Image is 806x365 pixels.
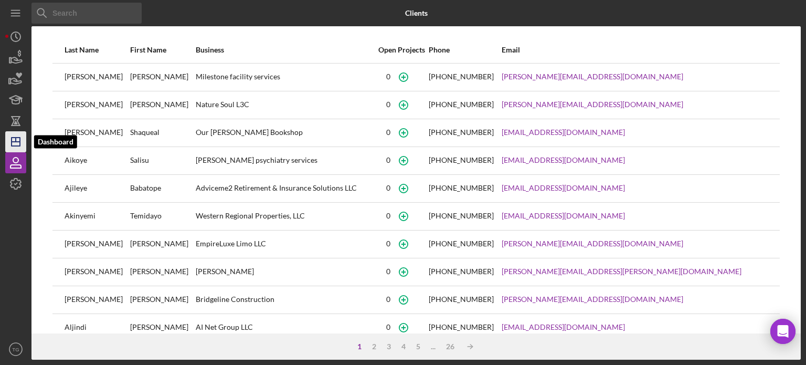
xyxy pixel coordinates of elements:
div: ... [426,342,441,351]
a: [PERSON_NAME][EMAIL_ADDRESS][PERSON_NAME][DOMAIN_NAME] [502,267,741,276]
div: Our [PERSON_NAME] Bookshop [196,120,374,146]
div: [PHONE_NUMBER] [429,295,494,304]
div: 0 [386,128,390,137]
a: [PERSON_NAME][EMAIL_ADDRESS][DOMAIN_NAME] [502,295,683,304]
div: [PHONE_NUMBER] [429,239,494,248]
div: [PERSON_NAME] [65,287,129,313]
div: [PERSON_NAME] [130,259,195,285]
div: Aljindi [65,315,129,341]
div: 5 [411,342,426,351]
div: [PHONE_NUMBER] [429,212,494,220]
div: Akinyemi [65,203,129,230]
div: Ajileye [65,175,129,202]
div: Business [196,46,374,54]
div: Open Intercom Messenger [770,319,796,344]
div: First Name [130,46,195,54]
div: 2 [367,342,381,351]
a: [EMAIL_ADDRESS][DOMAIN_NAME] [502,156,625,164]
div: [PHONE_NUMBER] [429,100,494,109]
a: [PERSON_NAME][EMAIL_ADDRESS][DOMAIN_NAME] [502,100,683,109]
div: [PHONE_NUMBER] [429,184,494,192]
div: Last Name [65,46,129,54]
text: TG [12,347,19,352]
div: Western Regional Properties, LLC [196,203,374,230]
input: Search [31,3,142,24]
a: [EMAIL_ADDRESS][DOMAIN_NAME] [502,323,625,331]
div: [PHONE_NUMBER] [429,156,494,164]
div: 0 [386,295,390,304]
div: EmpireLuxe Limo LLC [196,231,374,257]
div: Phone [429,46,501,54]
div: Email [502,46,768,54]
div: [PERSON_NAME] [130,64,195,90]
div: Open Projects [376,46,428,54]
div: 4 [396,342,411,351]
div: 0 [386,323,390,331]
div: [PERSON_NAME] [65,231,129,257]
div: [PERSON_NAME] [130,287,195,313]
div: Salisu [130,148,195,174]
div: 0 [386,156,390,164]
div: Bridgeline Construction [196,287,374,313]
div: Adviceme2 Retirement & Insurance Solutions LLC [196,175,374,202]
div: [PHONE_NUMBER] [429,128,494,137]
div: [PERSON_NAME] [130,92,195,118]
div: 1 [352,342,367,351]
div: AI Net Group LLC [196,315,374,341]
div: 26 [441,342,460,351]
div: [PERSON_NAME] psychiatry services [196,148,374,174]
div: [PERSON_NAME] [196,259,374,285]
div: Milestone facility services [196,64,374,90]
div: 0 [386,212,390,220]
div: [PERSON_NAME] [130,231,195,257]
div: 3 [381,342,396,351]
a: [EMAIL_ADDRESS][DOMAIN_NAME] [502,184,625,192]
div: [PERSON_NAME] [65,64,129,90]
div: [PERSON_NAME] [130,315,195,341]
div: Shaqueal [130,120,195,146]
div: Babatope [130,175,195,202]
div: 0 [386,100,390,109]
div: 0 [386,184,390,192]
a: [EMAIL_ADDRESS][DOMAIN_NAME] [502,212,625,220]
a: [EMAIL_ADDRESS][DOMAIN_NAME] [502,128,625,137]
div: Aikoye [65,148,129,174]
div: 0 [386,267,390,276]
div: [PHONE_NUMBER] [429,267,494,276]
b: Clients [405,9,428,17]
div: Nature Soul L3C [196,92,374,118]
div: [PERSON_NAME] [65,92,129,118]
a: [PERSON_NAME][EMAIL_ADDRESS][DOMAIN_NAME] [502,72,683,81]
div: 0 [386,239,390,248]
div: [PERSON_NAME] [65,259,129,285]
div: 0 [386,72,390,81]
div: [PERSON_NAME] [65,120,129,146]
a: [PERSON_NAME][EMAIL_ADDRESS][DOMAIN_NAME] [502,239,683,248]
div: [PHONE_NUMBER] [429,323,494,331]
button: TG [5,339,26,360]
div: Temidayo [130,203,195,230]
div: [PHONE_NUMBER] [429,72,494,81]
